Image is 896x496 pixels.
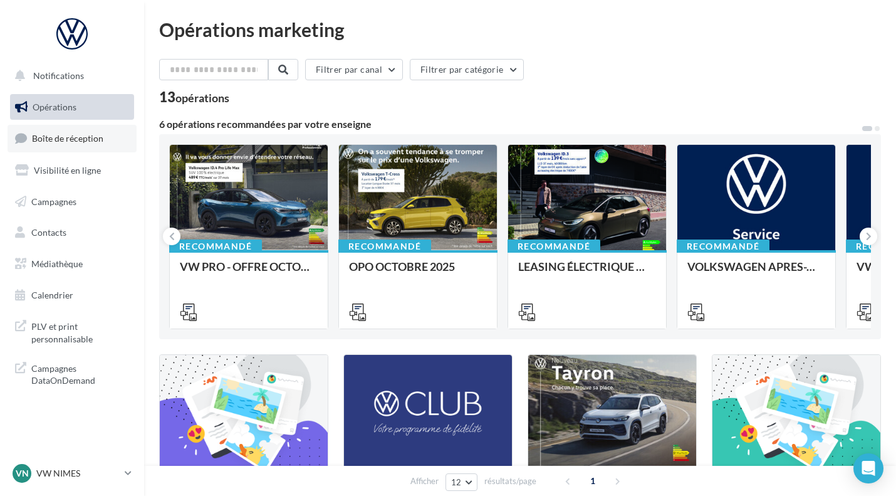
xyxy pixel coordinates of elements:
span: Afficher [410,475,439,487]
a: Visibilité en ligne [8,157,137,184]
span: PLV et print personnalisable [31,318,129,345]
div: opérations [175,92,229,103]
div: Opérations marketing [159,20,881,39]
button: Filtrer par canal [305,59,403,80]
span: VN [16,467,29,480]
span: Boîte de réception [32,133,103,144]
button: Notifications [8,63,132,89]
span: 12 [451,477,462,487]
span: Notifications [33,70,84,81]
button: 12 [445,473,477,491]
div: Recommandé [338,240,431,253]
div: OPO OCTOBRE 2025 [349,260,487,285]
span: Médiathèque [31,258,83,269]
span: résultats/page [484,475,536,487]
div: VOLKSWAGEN APRES-VENTE [687,260,825,285]
button: Filtrer par catégorie [410,59,524,80]
div: Recommandé [508,240,600,253]
div: VW PRO - OFFRE OCTOBRE 25 [180,260,318,285]
a: VN VW NIMES [10,462,134,485]
span: Contacts [31,227,66,238]
a: Opérations [8,94,137,120]
a: Calendrier [8,282,137,309]
span: Opérations [33,102,76,112]
span: 1 [583,471,603,491]
span: Campagnes [31,196,76,206]
a: Contacts [8,219,137,246]
a: Campagnes [8,189,137,215]
div: 6 opérations recommandées par votre enseigne [159,119,861,129]
p: VW NIMES [36,467,120,480]
a: Campagnes DataOnDemand [8,355,137,392]
div: 13 [159,90,229,104]
a: Boîte de réception [8,125,137,152]
span: Campagnes DataOnDemand [31,360,129,387]
a: PLV et print personnalisable [8,313,137,350]
span: Calendrier [31,290,73,300]
div: Recommandé [677,240,769,253]
div: Recommandé [169,240,262,253]
span: Visibilité en ligne [34,165,101,176]
a: Médiathèque [8,251,137,277]
div: LEASING ÉLECTRIQUE 2025 [518,260,656,285]
div: Open Intercom Messenger [853,453,883,483]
